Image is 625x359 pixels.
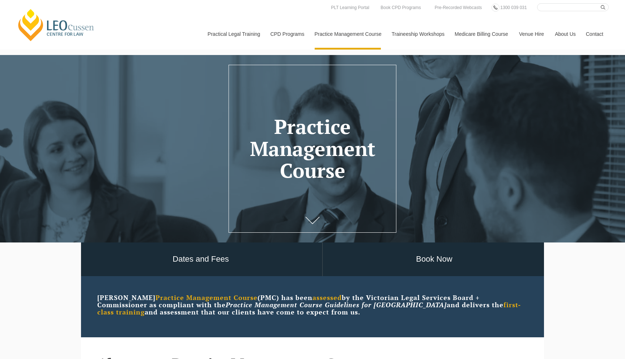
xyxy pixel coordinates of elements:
a: Book CPD Programs [379,4,422,12]
a: Practice Management Course [309,18,386,50]
a: [PERSON_NAME] Centre for Law [16,8,96,42]
a: Traineeship Workshops [386,18,449,50]
a: About Us [549,18,581,50]
a: Book Now [323,242,546,276]
p: [PERSON_NAME] (PMC) has been by the Victorian Legal Services Board + Commissioner as compliant wi... [97,294,528,316]
strong: first-class training [97,300,521,316]
a: Practical Legal Training [202,18,265,50]
a: 1300 039 031 [498,4,528,12]
a: Medicare Billing Course [449,18,514,50]
a: CPD Programs [265,18,309,50]
iframe: LiveChat chat widget [577,311,607,341]
h1: Practice Management Course [238,116,388,182]
strong: assessed [312,293,342,302]
a: Contact [581,18,609,50]
a: Pre-Recorded Webcasts [433,4,484,12]
span: 1300 039 031 [500,5,527,10]
strong: Practice Management Course [156,293,258,302]
a: Dates and Fees [79,242,322,276]
a: PLT Learning Portal [329,4,371,12]
em: Practice Management Course Guidelines for [GEOGRAPHIC_DATA] [226,300,447,309]
a: Venue Hire [514,18,549,50]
